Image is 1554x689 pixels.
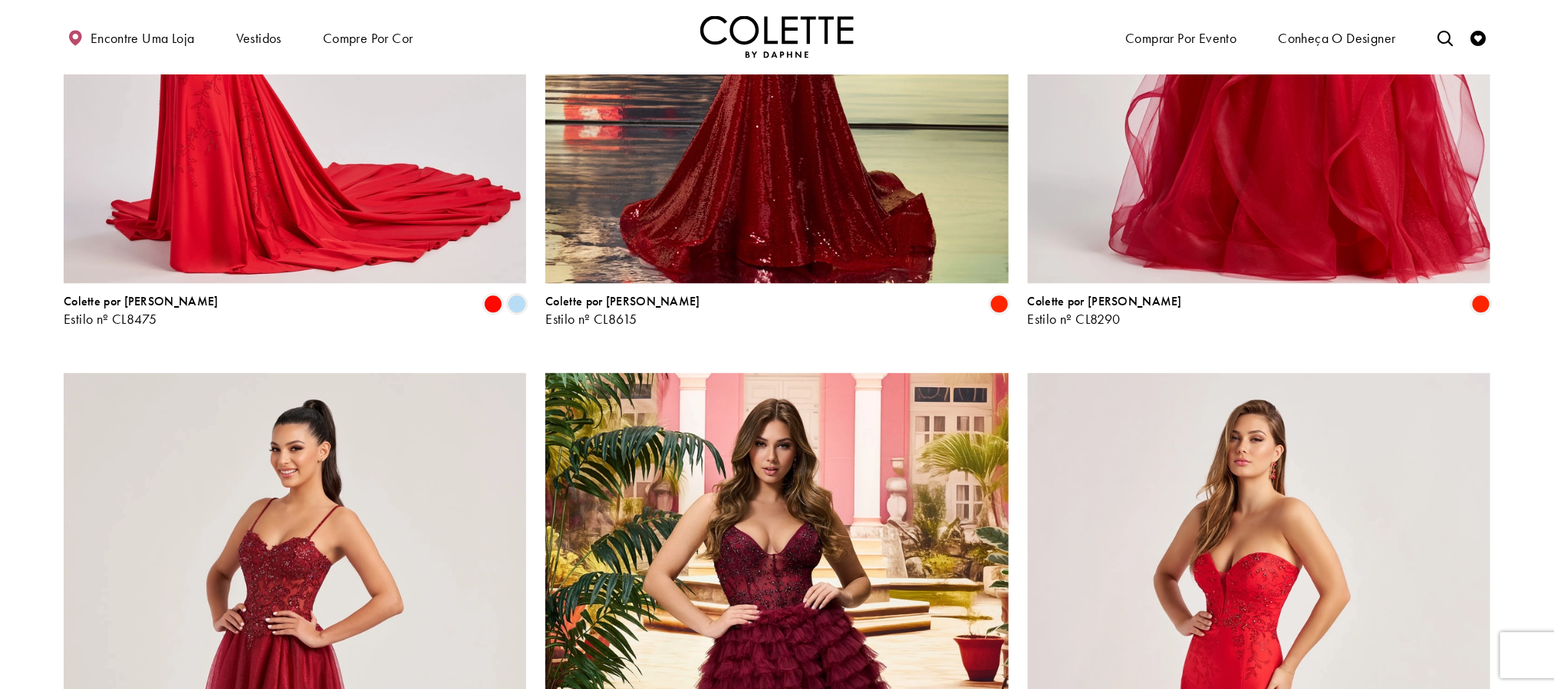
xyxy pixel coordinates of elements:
[1028,310,1121,328] font: Estilo nº CL8290
[319,15,416,59] span: Compre por cor
[64,293,219,309] font: Colette por [PERSON_NAME]
[545,310,637,328] font: Estilo nº CL8615
[1275,15,1400,59] a: Conheça o designer
[545,295,700,327] div: Colette por Daphne Estilo nº CL8615
[1472,295,1490,313] i: Escarlate
[1279,29,1396,47] font: Conheça o designer
[323,29,413,47] font: Compre por cor
[1028,293,1183,309] font: Colette por [PERSON_NAME]
[64,15,198,59] a: Encontre uma loja
[1121,15,1240,59] span: Comprar por evento
[700,16,854,58] img: Colette por Daphne
[1125,29,1236,47] font: Comprar por evento
[990,295,1009,313] i: Escarlate
[700,16,854,58] a: Visite a página inicial
[64,310,156,328] font: Estilo nº CL8475
[1467,16,1490,58] a: Verificar lista de desejos
[91,29,195,47] font: Encontre uma loja
[545,293,700,309] font: Colette por [PERSON_NAME]
[232,15,285,59] span: Vestidos
[236,29,281,47] font: Vestidos
[508,295,526,313] i: Nuvem Azul
[1028,295,1183,327] div: Colette by Daphne Estilo nº CL8290
[1434,16,1457,58] a: Alternar pesquisa
[484,295,502,313] i: Maçã Doce
[64,295,219,327] div: Colette by Daphne Estilo nº CL8475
